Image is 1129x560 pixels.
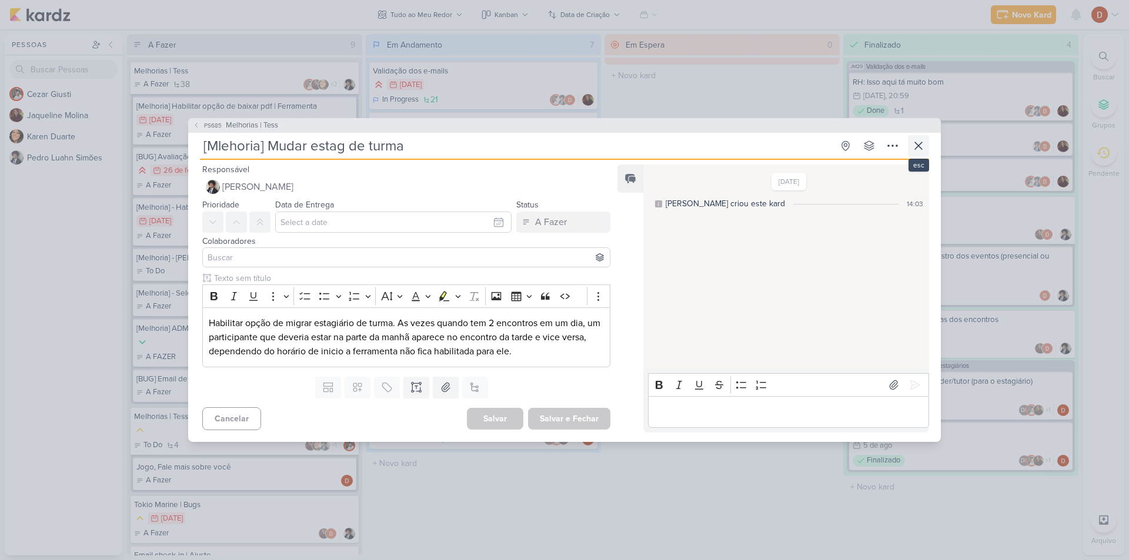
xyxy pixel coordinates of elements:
span: Melhorias | Tess [226,120,278,132]
div: Colaboradores [202,235,610,247]
div: Editor editing area: main [648,396,929,428]
label: Data de Entrega [275,200,334,210]
div: Editor toolbar [648,373,929,396]
div: esc [908,159,929,172]
div: [PERSON_NAME] criou este kard [666,197,785,210]
label: Responsável [202,165,249,175]
input: Texto sem título [212,272,610,284]
button: PS685 Melhorias | Tess [193,120,278,132]
span: [PERSON_NAME] [222,180,293,194]
button: Cancelar [202,407,261,430]
label: Status [516,200,539,210]
p: Habilitar opção de migrar estagiário de turma. As vezes quando tem 2 encontros em um dia, um part... [209,316,604,358]
button: [PERSON_NAME] [202,176,610,197]
input: Select a date [275,212,512,233]
input: Buscar [205,250,607,264]
label: Prioridade [202,200,239,210]
div: Editor toolbar [202,284,610,307]
span: PS685 [202,121,223,130]
div: 14:03 [907,199,923,209]
div: Editor editing area: main [202,307,610,368]
button: A Fazer [516,212,610,233]
img: Pedro Luahn Simões [206,180,220,194]
input: Kard Sem Título [200,135,833,156]
div: A Fazer [535,215,567,229]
